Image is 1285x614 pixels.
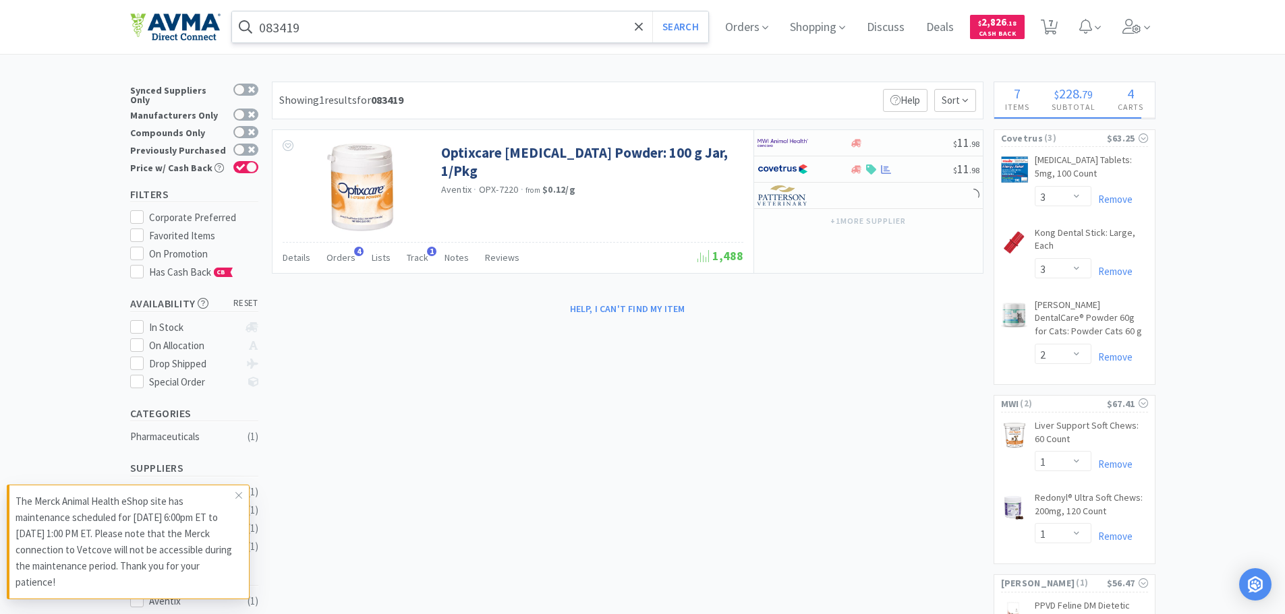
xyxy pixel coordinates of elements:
[283,251,310,264] span: Details
[562,297,693,320] button: Help, I can't find my item
[316,144,404,231] img: aad21ee9b7374004ad6027f5e1a8a7b8_480743.jpeg
[969,165,979,175] span: . 98
[758,185,808,206] img: f5e969b455434c6296c6d81ef179fa71_3.png
[130,84,227,104] div: Synced Suppliers Only
[326,251,355,264] span: Orders
[1019,397,1106,410] span: ( 2 )
[1059,85,1079,102] span: 228
[697,248,743,264] span: 1,488
[279,92,403,109] div: Showing 1 results
[149,266,233,278] span: Has Cash Back
[474,183,476,195] span: ·
[883,89,927,112] p: Help
[978,19,981,28] span: $
[953,139,957,149] span: $
[149,228,258,244] div: Favorited Items
[1035,226,1148,258] a: Kong Dental Stick: Large, Each
[130,144,227,155] div: Previously Purchased
[525,185,540,195] span: from
[1035,299,1148,344] a: [PERSON_NAME] DentalCare® Powder 60g for Cats: Powder Cats 60 g
[248,539,258,555] div: ( 1 )
[248,502,258,518] div: ( 1 )
[1035,491,1148,523] a: Redonyl® Ultra Soft Chews: 200mg, 120 Count
[215,268,228,276] span: CB
[1054,88,1059,101] span: $
[758,159,808,179] img: 77fca1acd8b6420a9015268ca798ef17_1.png
[1001,131,1043,146] span: Covetrus
[1107,131,1148,146] div: $63.25
[1035,154,1148,185] a: [MEDICAL_DATA] Tablets: 5mg, 100 Count
[445,251,469,264] span: Notes
[130,13,221,41] img: e4e33dab9f054f5782a47901c742baa9_102.png
[1107,576,1148,590] div: $56.47
[441,144,740,181] a: Optixcare [MEDICAL_DATA] Powder: 100 g Jar, 1/Pkg
[542,183,575,195] strong: $0.12 / g
[149,484,233,500] div: Covetrus
[521,183,523,195] span: ·
[1035,419,1148,451] a: Liver Support Soft Chews: 60 Count
[149,246,258,262] div: On Promotion
[1006,19,1017,28] span: . 18
[1043,131,1107,145] span: ( 3 )
[1239,568,1272,601] div: Open Intercom Messenger
[953,161,979,177] span: 11
[130,109,227,120] div: Manufacturers Only
[970,9,1025,45] a: $2,826.18Cash Back
[130,187,258,202] h5: Filters
[1014,85,1021,102] span: 7
[130,161,227,173] div: Price w/ Cash Back
[994,100,1041,113] h4: Items
[953,165,957,175] span: $
[824,212,912,231] button: +1more supplier
[248,520,258,536] div: ( 1 )
[1001,422,1028,449] img: 1faf1b0d32ce4b38b01c8b3ef6ac748a_7578.png
[479,183,519,195] span: OPX-7220
[969,139,979,149] span: . 98
[1001,396,1019,411] span: MWI
[1091,265,1133,278] a: Remove
[1001,229,1028,256] img: 0f8188e023aa4774a1ab8607dbba0f7e_473143.png
[1091,458,1133,470] a: Remove
[953,135,979,150] span: 11
[758,133,808,153] img: f6b2451649754179b5b4e0c70c3f7cb0_2.png
[1001,156,1028,182] img: f3b07d41259240ef88871485d4bd480a_511452.png
[130,429,239,445] div: Pharmaceuticals
[357,93,403,106] span: for
[1107,396,1148,411] div: $67.41
[1001,301,1027,328] img: 64cab4fbc53045cf90e12f9f0df33ade_698305.png
[149,338,239,354] div: On Allocation
[1091,350,1133,363] a: Remove
[921,22,959,34] a: Deals
[1091,530,1133,543] a: Remove
[978,16,1017,28] span: 2,826
[233,297,258,311] span: reset
[354,247,364,256] span: 4
[441,183,472,195] a: Aventix
[427,247,436,256] span: 1
[978,30,1017,39] span: Cash Back
[149,374,239,390] div: Special Order
[1041,100,1107,113] h4: Subtotal
[485,251,519,264] span: Reviews
[1082,88,1093,101] span: 79
[1035,23,1063,35] a: 7
[149,210,258,226] div: Corporate Preferred
[1041,87,1107,100] div: .
[934,89,976,112] span: Sort
[149,319,239,336] div: In Stock
[149,356,239,372] div: Drop Shipped
[130,460,258,476] h5: Suppliers
[248,593,258,609] div: ( 1 )
[248,429,258,445] div: ( 1 )
[407,251,428,264] span: Track
[16,493,235,590] p: The Merck Animal Health eShop site has maintenance scheduled for [DATE] 6:00pm ET to [DATE] 1:00 ...
[1075,576,1106,590] span: ( 1 )
[1107,100,1155,113] h4: Carts
[652,11,708,42] button: Search
[232,11,709,42] input: Search by item, sku, manufacturer, ingredient, size...
[861,22,910,34] a: Discuss
[371,93,403,106] strong: 083419
[1001,494,1026,521] img: 17fe7fd67f8d48c89406851592730f26_260593.png
[130,126,227,137] div: Compounds Only
[1091,193,1133,206] a: Remove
